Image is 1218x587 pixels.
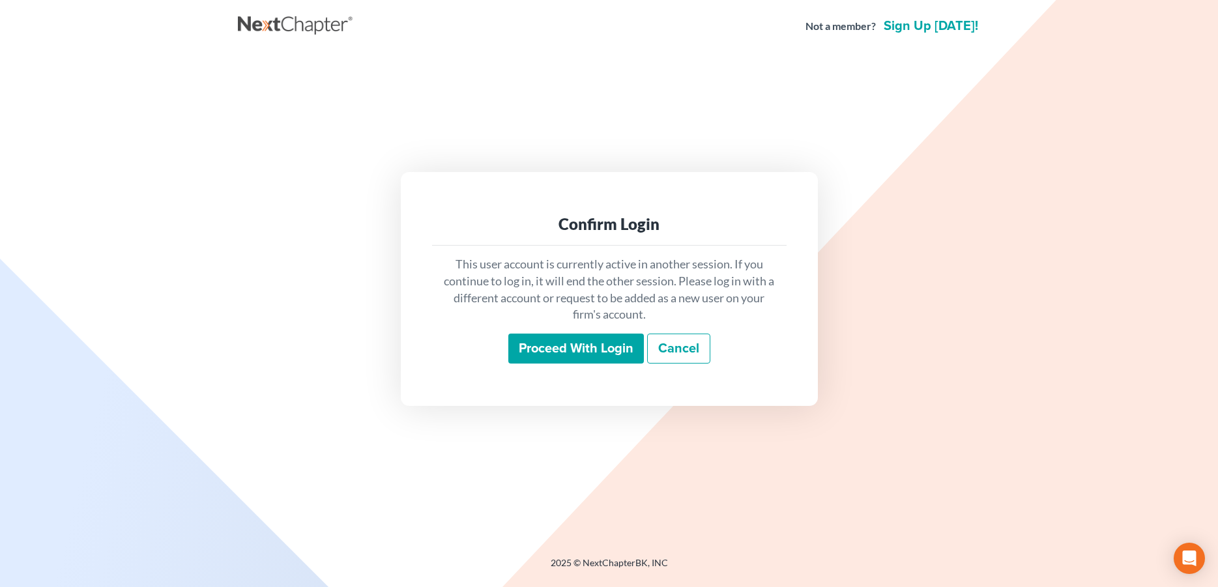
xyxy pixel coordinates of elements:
[442,214,776,235] div: Confirm Login
[805,19,876,34] strong: Not a member?
[508,334,644,364] input: Proceed with login
[1174,543,1205,574] div: Open Intercom Messenger
[881,20,981,33] a: Sign up [DATE]!
[238,556,981,580] div: 2025 © NextChapterBK, INC
[647,334,710,364] a: Cancel
[442,256,776,323] p: This user account is currently active in another session. If you continue to log in, it will end ...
